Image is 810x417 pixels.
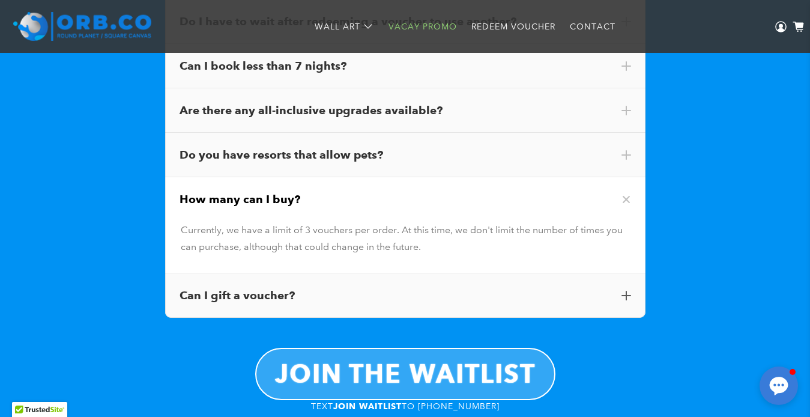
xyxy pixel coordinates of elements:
[165,133,645,177] div: Do you have resorts that allow pets?
[275,358,536,389] b: JOIN THE WAITLIST
[760,367,798,405] button: Open chat window
[464,11,563,43] a: Redeem Voucher
[180,192,631,207] div: How many can I buy?
[165,177,645,222] div: How many can I buy?
[180,288,631,303] div: Can I gift a voucher?
[381,11,464,43] a: Vacay Promo
[181,222,630,255] div: Currently, we have a limit of 3 vouchers per order. At this time, we don't limit the number of ti...
[165,273,645,318] div: Can I gift a voucher?
[307,11,381,43] a: Wall Art
[180,58,631,74] div: Can I book less than 7 nights?
[180,147,631,163] div: Do you have resorts that allow pets?
[333,401,402,412] strong: JOIN WAITLIST
[311,400,500,412] a: TEXTJOIN WAITLISTTO [PHONE_NUMBER]
[563,11,623,43] a: Contact
[311,401,500,412] span: TEXT TO [PHONE_NUMBER]
[165,88,645,133] div: Are there any all-inclusive upgrades available?
[180,103,631,118] div: Are there any all-inclusive upgrades available?
[165,44,645,88] div: Can I book less than 7 nights?
[255,348,555,400] a: JOIN THE WAITLIST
